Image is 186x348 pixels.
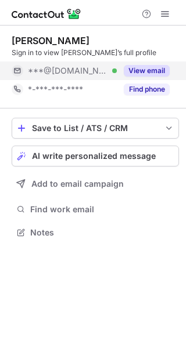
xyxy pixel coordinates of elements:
button: Add to email campaign [12,173,179,194]
span: Notes [30,227,174,238]
div: Save to List / ATS / CRM [32,124,159,133]
button: Find work email [12,201,179,217]
span: AI write personalized message [32,151,156,161]
button: Reveal Button [124,65,170,77]
button: save-profile-one-click [12,118,179,139]
button: AI write personalized message [12,146,179,166]
span: Add to email campaign [31,179,124,188]
button: Notes [12,224,179,241]
span: Find work email [30,204,174,215]
div: [PERSON_NAME] [12,35,90,46]
img: ContactOut v5.3.10 [12,7,81,21]
button: Reveal Button [124,84,170,95]
span: ***@[DOMAIN_NAME] [28,66,108,76]
div: Sign in to view [PERSON_NAME]’s full profile [12,48,179,58]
